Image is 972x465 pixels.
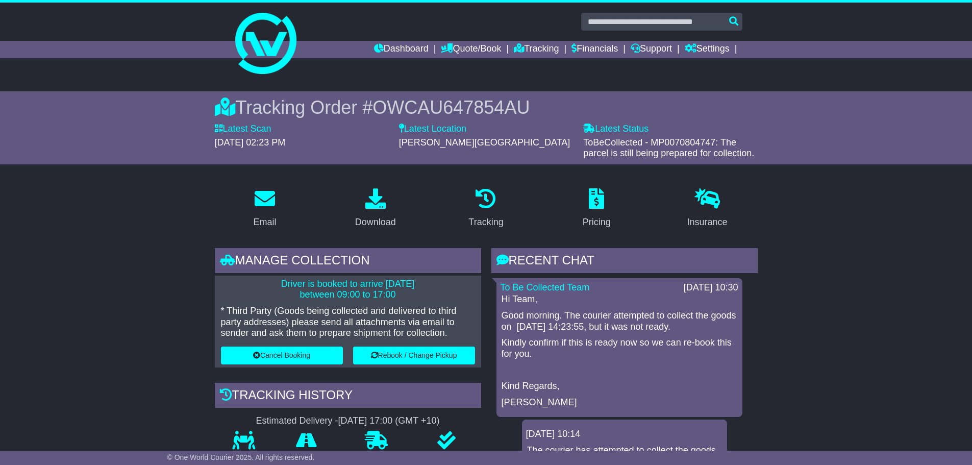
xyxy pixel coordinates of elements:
[502,294,737,305] p: Hi Team,
[576,185,617,233] a: Pricing
[399,124,466,135] label: Latest Location
[215,124,271,135] label: Latest Scan
[355,215,396,229] div: Download
[167,453,315,461] span: © One World Courier 2025. All rights reserved.
[215,415,481,427] div: Estimated Delivery -
[215,248,481,276] div: Manage collection
[684,282,738,293] div: [DATE] 10:30
[583,137,754,159] span: ToBeCollected - MP0070804747: The parcel is still being prepared for collection.
[571,41,618,58] a: Financials
[353,347,475,364] button: Rebook / Change Pickup
[221,306,475,339] p: * Third Party (Goods being collected and delivered to third party addresses) please send all atta...
[221,347,343,364] button: Cancel Booking
[372,97,530,118] span: OWCAU647854AU
[514,41,559,58] a: Tracking
[462,185,510,233] a: Tracking
[501,282,590,292] a: To Be Collected Team
[374,41,429,58] a: Dashboard
[215,137,286,148] span: [DATE] 02:23 PM
[685,41,730,58] a: Settings
[583,215,611,229] div: Pricing
[681,185,734,233] a: Insurance
[526,429,723,440] div: [DATE] 10:14
[253,215,276,229] div: Email
[502,337,737,359] p: Kindly confirm if this is ready now so we can re-book this for you.
[215,383,481,410] div: Tracking history
[502,397,737,408] p: [PERSON_NAME]
[491,248,758,276] div: RECENT CHAT
[468,215,503,229] div: Tracking
[246,185,283,233] a: Email
[441,41,501,58] a: Quote/Book
[583,124,649,135] label: Latest Status
[348,185,403,233] a: Download
[399,137,570,148] span: [PERSON_NAME][GEOGRAPHIC_DATA]
[631,41,672,58] a: Support
[221,279,475,301] p: Driver is booked to arrive [DATE] between 09:00 to 17:00
[338,415,440,427] div: [DATE] 17:00 (GMT +10)
[502,381,737,392] p: Kind Regards,
[502,310,737,332] p: Good morning. The courier attempted to collect the goods on [DATE] 14:23:55, but it was not ready.
[687,215,728,229] div: Insurance
[215,96,758,118] div: Tracking Order #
